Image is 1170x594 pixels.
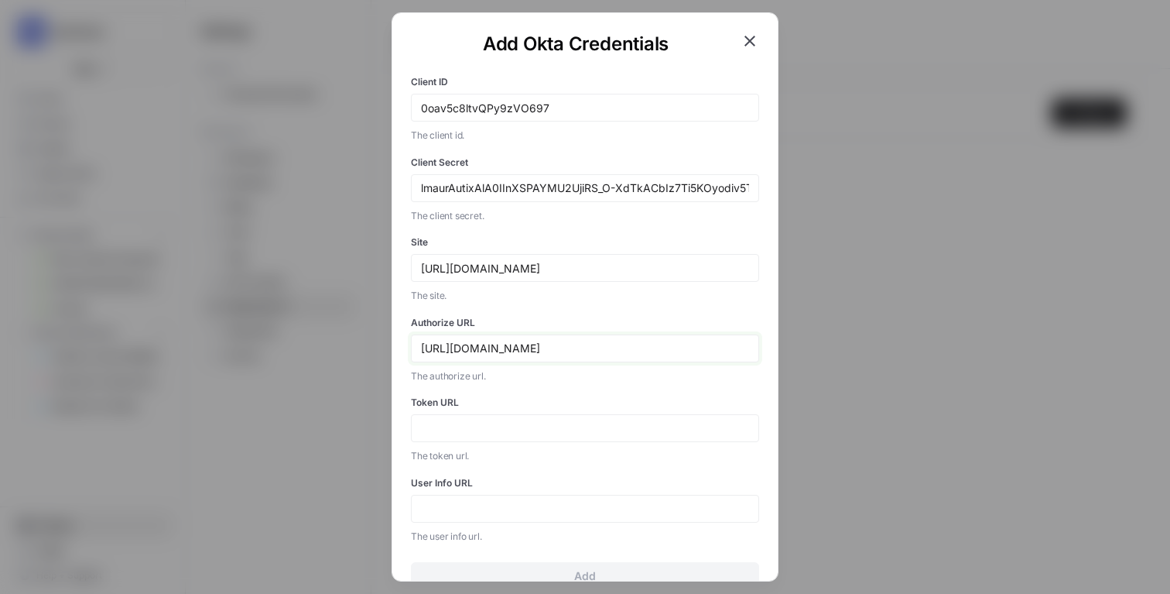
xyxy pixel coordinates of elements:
div: Waiting for a teammate [15,465,517,477]
label: Token URL [411,396,759,410]
button: Add [411,562,759,590]
a: Source reference 75426824: [145,114,157,126]
div: Sam says… [12,11,520,57]
p: The client id. [411,128,759,143]
button: go back [10,6,39,36]
button: Gif picker [49,525,61,537]
img: Profile image for Manuel [198,465,210,477]
div: For organization-wide OKTA SSO setup, you'll need the exact technical specifications from our tea... [25,135,402,195]
button: Emoji picker [24,525,36,537]
label: Client Secret [411,156,759,170]
div: The specific redirect URIs for OKTA SSO configuration aren't detailed in our current resources. O... [12,57,415,258]
button: Upload attachment [74,525,86,537]
div: The specific redirect URIs for OKTA SSO configuration aren't detailed in our current resources. O... [25,66,402,126]
label: Site [411,235,759,249]
p: The token url. [411,448,759,464]
label: Client ID [411,75,759,89]
div: I'll connect you with someone now—while you wait, feel free to share any additional details about... [25,325,427,371]
div: Fin • AI Agent • 2m ago [25,383,134,393]
p: The site. [411,288,759,304]
button: Send a message… [488,519,513,544]
div: Yes please put me through to someone [283,270,520,304]
div: Sam says… [12,270,520,317]
button: Home [465,6,494,36]
p: The user info url. [411,529,759,544]
div: Add [574,568,596,584]
div: Close [494,6,522,34]
div: Fin says… [12,316,520,414]
button: Start recording [98,525,111,537]
label: User Info URL [411,476,759,490]
p: The authorize url. [411,369,759,384]
h1: AirOps [75,15,116,26]
div: Yes please put me through to someone [296,280,508,295]
img: Profile image for Manuel [44,9,69,33]
div: Fin says… [12,57,520,270]
div: Would you like me to connect you with one of our team members who can provide the specific OKTA r... [25,203,402,249]
label: Authorize URL [411,316,759,330]
p: The client secret. [411,208,759,224]
textarea: Message… [13,493,519,519]
h1: Add Okta Credentials [411,32,741,57]
div: I'll connect you with someone now—while you wait, feel free to share any additional details about... [12,316,440,380]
